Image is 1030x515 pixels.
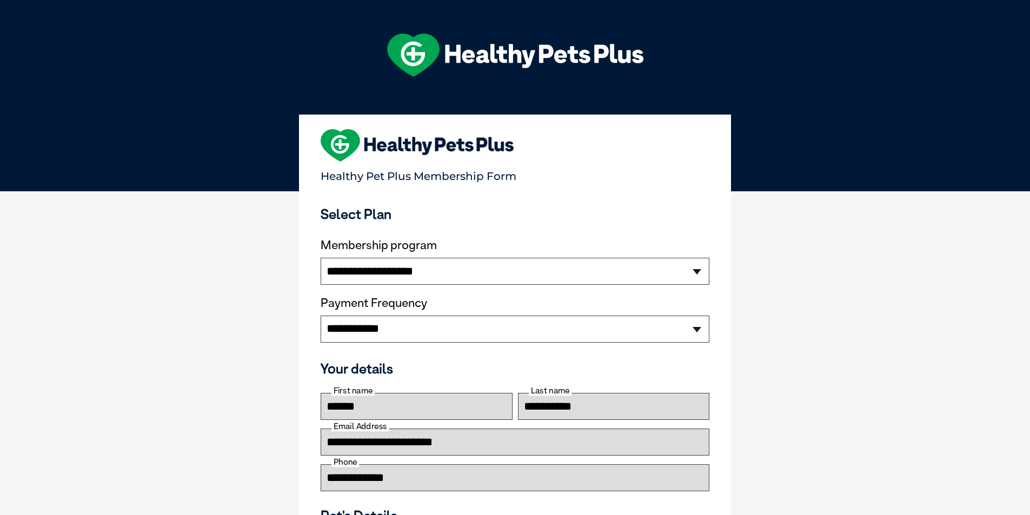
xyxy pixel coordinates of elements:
[331,422,389,431] label: Email Address
[321,165,709,183] p: Healthy Pet Plus Membership Form
[321,296,427,310] label: Payment Frequency
[321,129,514,162] img: heart-shape-hpp-logo-large.png
[529,386,572,396] label: Last name
[321,238,709,252] label: Membership program
[331,386,375,396] label: First name
[331,457,359,467] label: Phone
[321,360,709,377] h3: Your details
[321,206,709,222] h3: Select Plan
[387,34,643,77] img: hpp-logo-landscape-green-white.png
